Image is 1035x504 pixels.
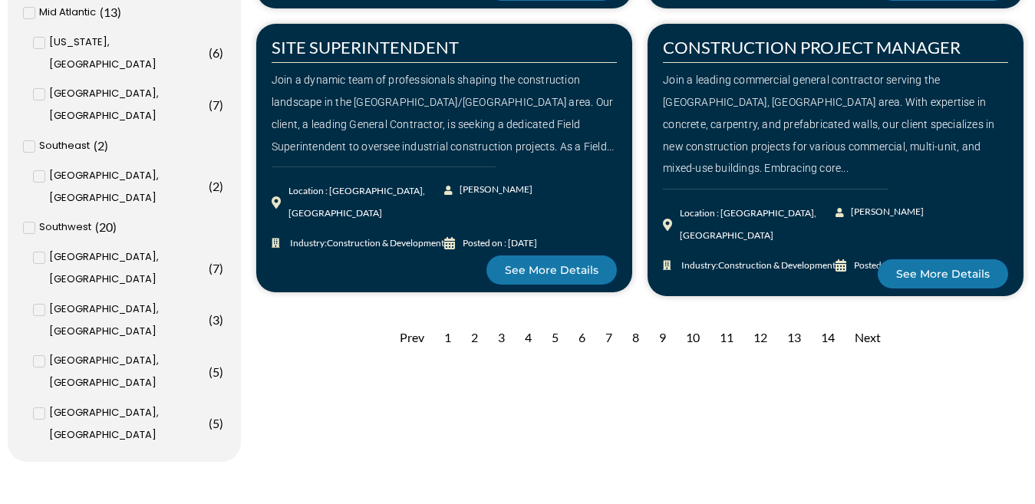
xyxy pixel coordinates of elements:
span: ( [209,45,213,60]
span: [PERSON_NAME] [456,179,532,201]
div: 8 [625,319,647,357]
div: 9 [651,319,674,357]
span: [GEOGRAPHIC_DATA], [GEOGRAPHIC_DATA] [49,350,206,394]
span: 6 [213,45,219,60]
span: Industry: [286,232,444,255]
span: 20 [99,219,113,234]
div: 13 [780,319,809,357]
span: ) [219,45,223,60]
span: [US_STATE], [GEOGRAPHIC_DATA] [49,31,206,76]
div: Posted on : [DATE] [463,232,537,255]
span: 7 [213,97,219,112]
span: ( [209,179,213,193]
a: SITE SUPERINTENDENT [272,37,459,58]
a: See More Details [878,259,1008,288]
span: See More Details [505,265,598,275]
a: CONSTRUCTION PROJECT MANAGER [663,37,961,58]
div: 1 [437,319,459,357]
span: ) [104,138,108,153]
div: 6 [571,319,593,357]
div: Prev [392,319,432,357]
a: Industry:Construction & Development [272,232,444,255]
div: 7 [598,319,620,357]
div: 11 [712,319,741,357]
span: 13 [104,5,117,19]
span: ( [95,219,99,234]
div: 5 [544,319,566,357]
span: ( [209,416,213,430]
div: Location : [GEOGRAPHIC_DATA], [GEOGRAPHIC_DATA] [288,180,444,225]
a: See More Details [486,255,617,285]
span: Mid Atlantic [39,2,96,24]
span: 7 [213,261,219,275]
span: [GEOGRAPHIC_DATA], [GEOGRAPHIC_DATA] [49,83,206,127]
span: [GEOGRAPHIC_DATA], [GEOGRAPHIC_DATA] [49,246,206,291]
span: ) [117,5,121,19]
span: ( [94,138,97,153]
span: 5 [213,364,219,379]
span: 2 [97,138,104,153]
a: [PERSON_NAME] [444,179,531,201]
div: Next [847,319,888,357]
span: 5 [213,416,219,430]
span: [GEOGRAPHIC_DATA], [GEOGRAPHIC_DATA] [49,402,206,446]
span: Southeast [39,135,90,157]
span: ) [219,97,223,112]
div: 3 [490,319,513,357]
div: 2 [463,319,486,357]
span: 2 [213,179,219,193]
a: [PERSON_NAME] [836,201,922,223]
span: Southwest [39,216,91,239]
span: [GEOGRAPHIC_DATA], [GEOGRAPHIC_DATA] [49,165,206,209]
div: 12 [746,319,775,357]
span: Construction & Development [327,237,444,249]
div: Join a leading commercial general contractor serving the [GEOGRAPHIC_DATA], [GEOGRAPHIC_DATA] are... [663,69,1008,180]
span: See More Details [896,268,990,279]
div: 10 [678,319,707,357]
div: 4 [517,319,539,357]
div: Join a dynamic team of professionals shaping the construction landscape in the [GEOGRAPHIC_DATA]/... [272,69,617,157]
div: 14 [813,319,842,357]
span: 3 [213,312,219,327]
span: ) [219,364,223,379]
span: ( [209,97,213,112]
div: Location : [GEOGRAPHIC_DATA], [GEOGRAPHIC_DATA] [680,203,836,247]
span: ( [209,261,213,275]
span: ) [219,179,223,193]
span: ) [219,261,223,275]
span: ) [219,312,223,327]
span: ( [209,312,213,327]
span: [GEOGRAPHIC_DATA], [GEOGRAPHIC_DATA] [49,298,206,343]
span: ) [113,219,117,234]
span: ( [100,5,104,19]
span: ( [209,364,213,379]
span: [PERSON_NAME] [847,201,924,223]
span: ) [219,416,223,430]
